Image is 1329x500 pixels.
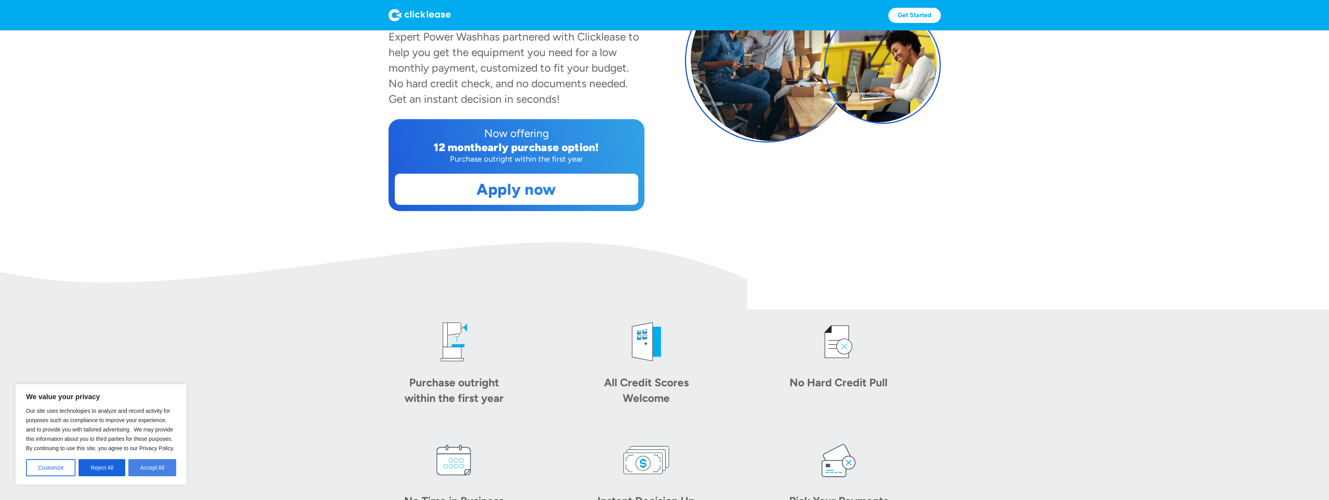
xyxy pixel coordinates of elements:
[434,141,482,154] div: 12 month
[79,459,125,476] button: Reject All
[26,392,176,401] p: We value your privacy
[784,375,893,390] div: No Hard Credit Pull
[815,437,862,484] img: card icon
[888,8,941,23] a: Get Started
[16,384,187,484] div: We value your privacy
[395,153,638,164] div: Purchase outright within the first year
[815,319,862,365] img: credit icon
[128,459,176,476] button: Accept All
[395,125,638,141] div: Now offering
[389,30,483,43] div: Expert Power Wash
[399,375,508,406] div: Purchase outright within the first year
[623,319,670,365] img: welcome icon
[26,408,174,451] span: Our site uses technologies to analyze and record activity for purposes such as compliance to impr...
[592,375,701,406] div: All Credit Scores Welcome
[395,174,638,204] a: Apply now
[623,437,670,484] img: money icon
[431,319,477,365] img: drill press icon
[482,141,599,154] div: early purchase option!
[820,5,937,122] img: A woman sitting at her computer outside.
[389,9,451,21] img: Logo
[431,437,477,484] img: calendar icon
[389,30,639,106] div: has partnered with Clicklease to help you get the equipment you need for a low monthly payment, c...
[26,459,75,476] button: Customize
